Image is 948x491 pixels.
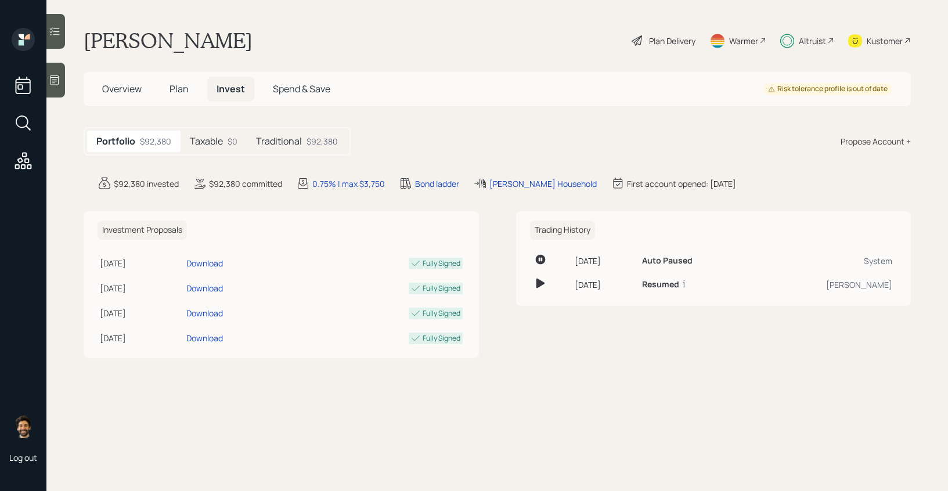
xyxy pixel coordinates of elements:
[209,178,282,190] div: $92,380 committed
[114,178,179,190] div: $92,380 invested
[228,135,237,147] div: $0
[190,136,223,147] h5: Taxable
[757,255,892,267] div: System
[100,257,182,269] div: [DATE]
[649,35,695,47] div: Plan Delivery
[98,221,187,240] h6: Investment Proposals
[642,280,679,290] h6: Resumed
[217,82,245,95] span: Invest
[575,279,633,291] div: [DATE]
[100,282,182,294] div: [DATE]
[423,283,460,294] div: Fully Signed
[96,136,135,147] h5: Portfolio
[415,178,459,190] div: Bond ladder
[423,333,460,344] div: Fully Signed
[186,332,223,344] div: Download
[627,178,736,190] div: First account opened: [DATE]
[12,415,35,438] img: eric-schwartz-headshot.png
[170,82,189,95] span: Plan
[186,307,223,319] div: Download
[867,35,903,47] div: Kustomer
[423,258,460,269] div: Fully Signed
[256,136,302,147] h5: Traditional
[84,28,253,53] h1: [PERSON_NAME]
[757,279,892,291] div: [PERSON_NAME]
[575,255,633,267] div: [DATE]
[423,308,460,319] div: Fully Signed
[100,307,182,319] div: [DATE]
[489,178,597,190] div: [PERSON_NAME] Household
[140,135,171,147] div: $92,380
[186,282,223,294] div: Download
[841,135,911,147] div: Propose Account +
[768,84,888,94] div: Risk tolerance profile is out of date
[102,82,142,95] span: Overview
[9,452,37,463] div: Log out
[312,178,385,190] div: 0.75% | max $3,750
[186,257,223,269] div: Download
[799,35,826,47] div: Altruist
[273,82,330,95] span: Spend & Save
[729,35,758,47] div: Warmer
[307,135,338,147] div: $92,380
[100,332,182,344] div: [DATE]
[530,221,595,240] h6: Trading History
[642,256,693,266] h6: Auto Paused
